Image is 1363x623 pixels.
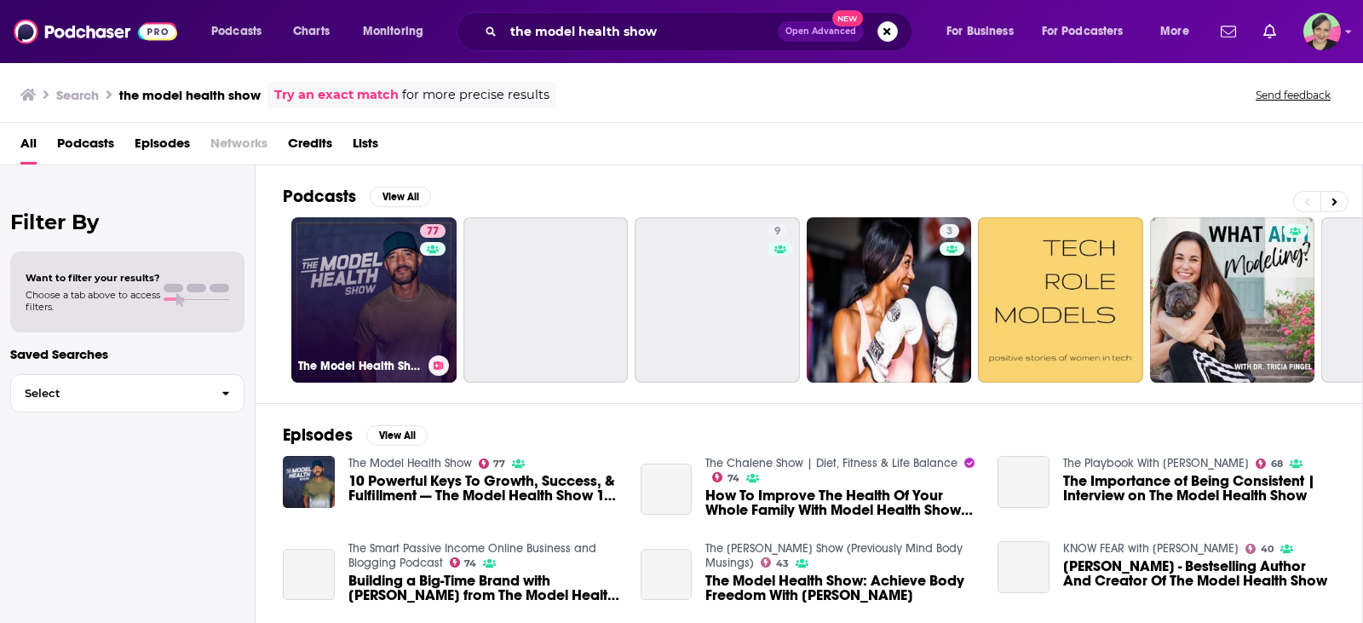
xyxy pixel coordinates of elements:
button: View All [370,187,431,207]
a: Show notifications dropdown [1257,17,1283,46]
img: User Profile [1303,13,1341,50]
span: 40 [1261,545,1274,553]
p: Saved Searches [10,346,244,362]
span: for more precise results [402,85,549,105]
span: Logged in as LizDVictoryBelt [1303,13,1341,50]
span: For Podcasters [1042,20,1124,43]
a: The Madelyn Moon Show (Previously Mind Body Musings) [705,541,963,570]
a: How To Improve The Health Of Your Whole Family With Model Health Show, Shawn Stevenson [705,488,977,517]
button: open menu [935,18,1035,45]
a: KNOW FEAR with Tony Blauer [1063,541,1239,556]
a: 74 [450,557,477,568]
a: Lists [353,130,378,164]
button: Select [10,374,244,412]
input: Search podcasts, credits, & more... [503,18,778,45]
button: open menu [351,18,446,45]
span: 77 [427,223,439,240]
button: open menu [1148,18,1211,45]
a: 74 [712,472,739,482]
span: [PERSON_NAME] - Bestselling Author And Creator Of The Model Health Show [1063,559,1335,588]
a: Building a Big-Time Brand with Shawn Stevenson from The Model Health Show [283,549,335,601]
a: Building a Big-Time Brand with Shawn Stevenson from The Model Health Show [348,574,620,603]
span: Building a Big-Time Brand with [PERSON_NAME] from The Model Health Show [348,574,620,603]
a: 77 [479,459,506,469]
button: Show profile menu [1303,13,1341,50]
span: 77 [493,460,505,468]
h3: Search [56,87,99,103]
a: 77 [420,224,446,238]
h3: The Model Health Show [298,359,422,373]
img: Podchaser - Follow, Share and Rate Podcasts [14,15,177,48]
a: The Importance of Being Consistent | Interview on The Model Health Show [1063,474,1335,503]
a: 9 [768,224,787,238]
a: The Model Health Show [348,456,472,470]
a: Show notifications dropdown [1214,17,1243,46]
a: Podcasts [57,130,114,164]
span: 74 [728,475,739,482]
span: 3 [946,223,952,240]
button: View All [366,425,428,446]
span: The Model Health Show: Achieve Body Freedom With [PERSON_NAME] [705,574,977,603]
a: EpisodesView All [283,424,428,446]
a: The Chalene Show | Diet, Fitness & Life Balance [705,456,958,470]
h2: Episodes [283,424,353,446]
button: open menu [1031,18,1148,45]
span: Open Advanced [785,27,856,36]
span: 43 [776,560,789,568]
a: 10 Powerful Keys To Growth, Success, & Fulfillment — The Model Health Show 10-Year Anniversary! [348,474,620,503]
h2: Filter By [10,210,244,234]
span: More [1160,20,1189,43]
a: The Playbook With David Meltzer [1063,456,1249,470]
a: The Importance of Being Consistent | Interview on The Model Health Show [998,456,1050,508]
span: Podcasts [211,20,262,43]
a: All [20,130,37,164]
span: Monitoring [363,20,423,43]
a: 3 [940,224,959,238]
button: Send feedback [1251,88,1336,102]
span: 68 [1271,460,1283,468]
a: Episodes [135,130,190,164]
span: Networks [210,130,267,164]
span: New [832,10,863,26]
button: open menu [199,18,284,45]
span: Choose a tab above to access filters. [26,289,160,313]
a: The Model Health Show: Achieve Body Freedom With Madelyn Moon [641,549,693,601]
a: 3 [807,217,972,383]
span: Want to filter your results? [26,272,160,284]
a: PodcastsView All [283,186,431,207]
a: 9 [635,217,800,383]
a: 43 [761,557,789,568]
img: 10 Powerful Keys To Growth, Success, & Fulfillment — The Model Health Show 10-Year Anniversary! [283,456,335,508]
a: 40 [1245,544,1274,554]
h2: Podcasts [283,186,356,207]
a: Credits [288,130,332,164]
a: Charts [282,18,340,45]
span: How To Improve The Health Of Your Whole Family With Model Health Show, [PERSON_NAME] [705,488,977,517]
span: Charts [293,20,330,43]
span: 9 [774,223,780,240]
a: The Smart Passive Income Online Business and Blogging Podcast [348,541,596,570]
button: Open AdvancedNew [778,21,864,42]
a: The Model Health Show: Achieve Body Freedom With Madelyn Moon [705,574,977,603]
a: 77The Model Health Show [291,217,457,383]
h3: the model health show [119,87,261,103]
div: Search podcasts, credits, & more... [473,12,929,51]
a: Shawn Stevenson - Bestselling Author And Creator Of The Model Health Show [1063,559,1335,588]
a: Shawn Stevenson - Bestselling Author And Creator Of The Model Health Show [998,541,1050,593]
span: For Business [946,20,1014,43]
a: 68 [1256,459,1283,469]
span: 74 [464,560,476,568]
a: How To Improve The Health Of Your Whole Family With Model Health Show, Shawn Stevenson [641,464,693,516]
span: Select [11,388,208,399]
a: Try an exact match [274,85,399,105]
